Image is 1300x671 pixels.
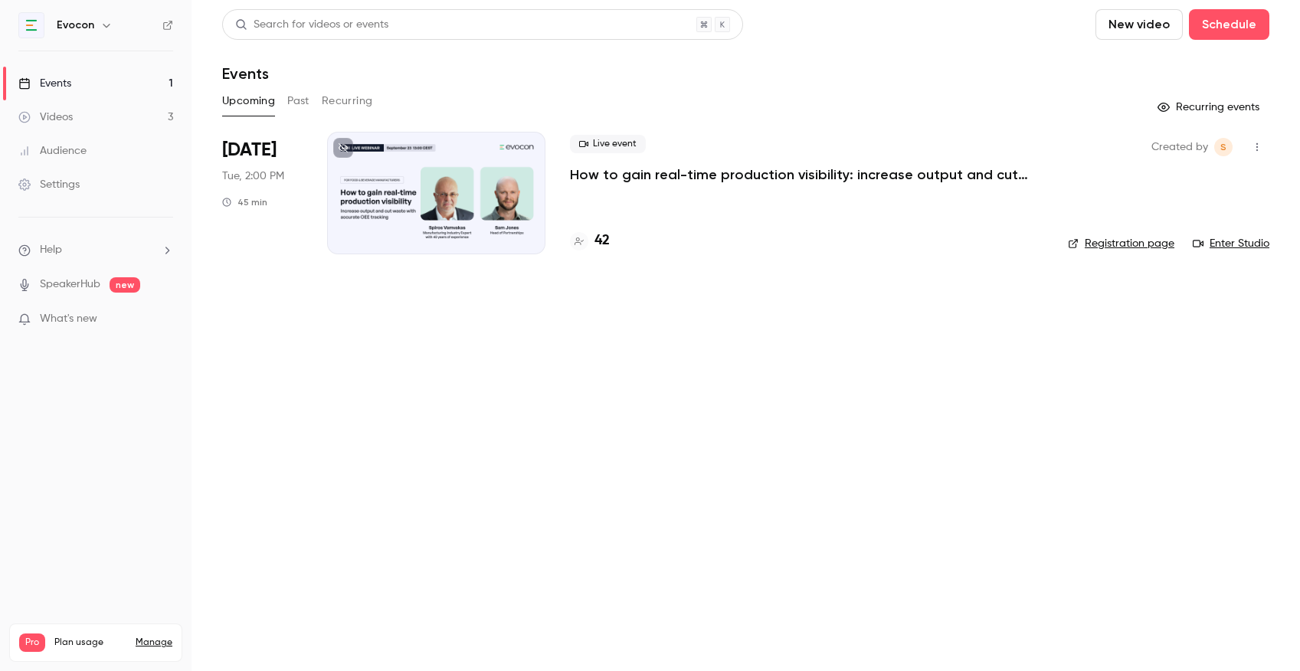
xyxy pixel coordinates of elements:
[19,633,45,652] span: Pro
[1214,138,1233,156] span: Anna-Liisa Staskevits
[570,231,610,251] a: 42
[57,18,94,33] h6: Evocon
[110,277,140,293] span: new
[1151,95,1269,119] button: Recurring events
[322,89,373,113] button: Recurring
[287,89,309,113] button: Past
[19,13,44,38] img: Evocon
[1220,138,1226,156] span: S
[1068,236,1174,251] a: Registration page
[594,231,610,251] h4: 42
[136,637,172,649] a: Manage
[222,89,275,113] button: Upcoming
[54,637,126,649] span: Plan usage
[18,110,73,125] div: Videos
[155,313,173,326] iframe: Noticeable Trigger
[222,169,284,184] span: Tue, 2:00 PM
[1151,138,1208,156] span: Created by
[235,17,388,33] div: Search for videos or events
[1193,236,1269,251] a: Enter Studio
[18,242,173,258] li: help-dropdown-opener
[18,76,71,91] div: Events
[570,165,1030,184] a: How to gain real-time production visibility: increase output and cut waste with accurate OEE trac...
[222,196,267,208] div: 45 min
[40,277,100,293] a: SpeakerHub
[222,138,277,162] span: [DATE]
[570,135,646,153] span: Live event
[222,132,303,254] div: Sep 23 Tue, 2:00 PM (Europe/Tallinn)
[1095,9,1183,40] button: New video
[18,177,80,192] div: Settings
[40,242,62,258] span: Help
[222,64,269,83] h1: Events
[40,311,97,327] span: What's new
[1189,9,1269,40] button: Schedule
[18,143,87,159] div: Audience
